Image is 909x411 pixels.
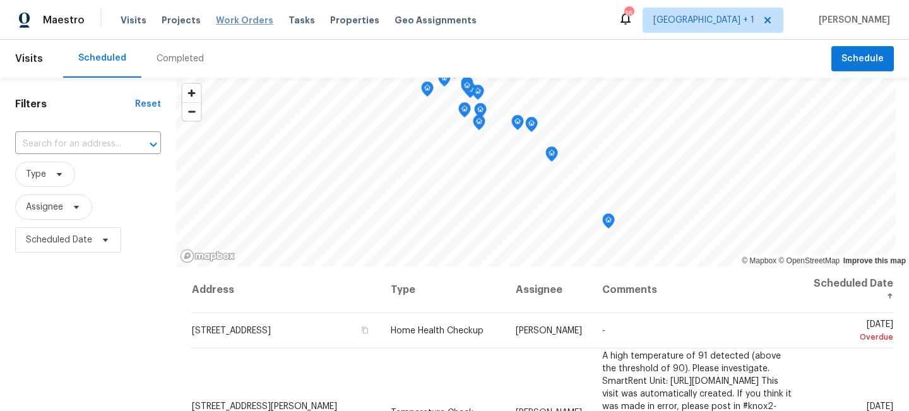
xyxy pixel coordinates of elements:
[182,102,201,121] button: Zoom out
[458,102,471,122] div: Map marker
[180,249,235,263] a: Mapbox homepage
[121,14,146,27] span: Visits
[602,326,605,335] span: -
[330,14,379,27] span: Properties
[461,79,473,98] div: Map marker
[43,14,85,27] span: Maestro
[15,98,135,110] h1: Filters
[511,115,524,134] div: Map marker
[545,146,558,166] div: Map marker
[421,81,434,101] div: Map marker
[391,326,484,335] span: Home Health Checkup
[26,201,63,213] span: Assignee
[145,136,162,153] button: Open
[474,103,487,122] div: Map marker
[653,14,754,27] span: [GEOGRAPHIC_DATA] + 1
[288,16,315,25] span: Tasks
[15,134,126,154] input: Search for an address...
[216,14,273,27] span: Work Orders
[192,326,271,335] span: [STREET_ADDRESS]
[778,256,840,265] a: OpenStreetMap
[15,45,43,73] span: Visits
[843,256,906,265] a: Improve this map
[831,46,894,72] button: Schedule
[841,51,884,67] span: Schedule
[525,117,538,136] div: Map marker
[26,234,92,246] span: Scheduled Date
[176,78,896,267] canvas: Map
[592,267,803,313] th: Comments
[182,84,201,102] button: Zoom in
[78,52,126,64] div: Scheduled
[359,325,371,336] button: Copy Address
[26,168,46,181] span: Type
[135,98,161,110] div: Reset
[182,103,201,121] span: Zoom out
[813,320,893,343] span: [DATE]
[381,267,506,313] th: Type
[438,71,451,91] div: Map marker
[472,85,484,104] div: Map marker
[624,8,633,20] div: 16
[157,52,204,65] div: Completed
[191,267,381,313] th: Address
[803,267,894,313] th: Scheduled Date ↑
[813,331,893,343] div: Overdue
[162,14,201,27] span: Projects
[506,267,592,313] th: Assignee
[473,115,485,134] div: Map marker
[395,14,477,27] span: Geo Assignments
[814,14,890,27] span: [PERSON_NAME]
[602,213,615,233] div: Map marker
[742,256,776,265] a: Mapbox
[516,326,582,335] span: [PERSON_NAME]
